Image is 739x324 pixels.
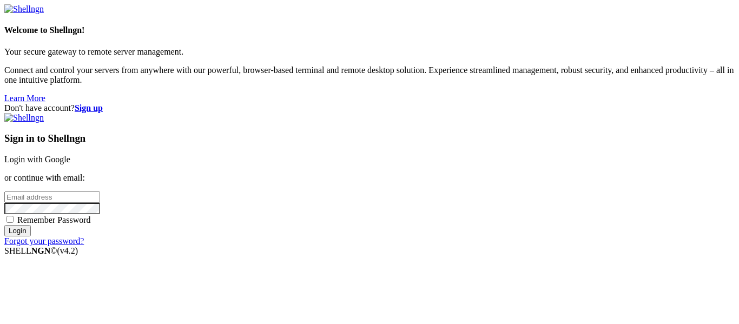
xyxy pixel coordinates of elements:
input: Remember Password [6,216,14,223]
p: Connect and control your servers from anywhere with our powerful, browser-based terminal and remo... [4,65,735,85]
span: Remember Password [17,215,91,224]
h3: Sign in to Shellngn [4,133,735,144]
a: Learn More [4,94,45,103]
a: Forgot your password? [4,236,84,246]
b: NGN [31,246,51,255]
div: Don't have account? [4,103,735,113]
p: or continue with email: [4,173,735,183]
h4: Welcome to Shellngn! [4,25,735,35]
span: 4.2.0 [57,246,78,255]
input: Login [4,225,31,236]
input: Email address [4,191,100,203]
span: SHELL © [4,246,78,255]
img: Shellngn [4,113,44,123]
a: Sign up [75,103,103,113]
a: Login with Google [4,155,70,164]
p: Your secure gateway to remote server management. [4,47,735,57]
img: Shellngn [4,4,44,14]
